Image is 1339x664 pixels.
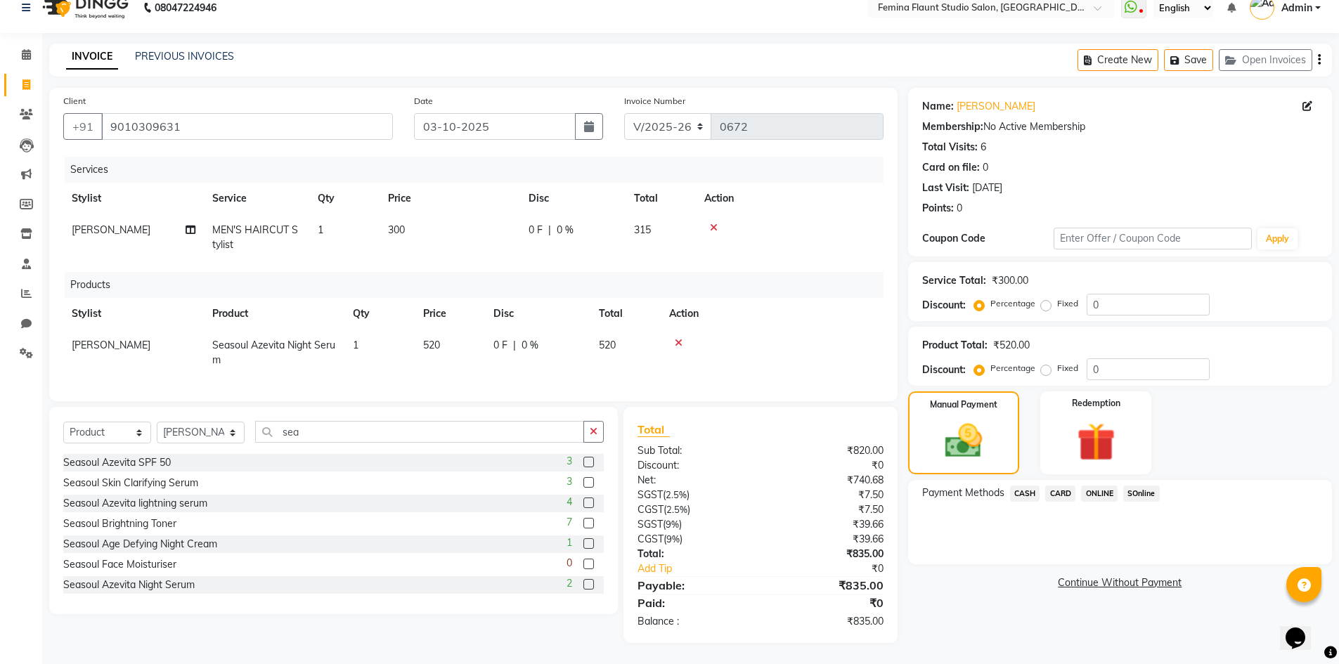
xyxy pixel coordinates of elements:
th: Stylist [63,183,204,214]
th: Disc [485,298,590,330]
div: Name: [922,99,954,114]
span: 1 [567,535,572,550]
button: +91 [63,113,103,140]
label: Percentage [990,297,1035,310]
label: Manual Payment [930,398,997,411]
div: Net: [627,473,761,488]
div: ₹835.00 [761,547,894,561]
span: 520 [599,339,616,351]
th: Action [661,298,884,330]
div: Card on file: [922,160,980,175]
div: 0 [957,201,962,216]
label: Percentage [990,362,1035,375]
label: Date [414,95,433,108]
th: Qty [309,183,380,214]
span: MEN'S HAIRCUT Stylist [212,223,298,251]
div: Paid: [627,594,761,611]
button: Save [1164,49,1213,71]
th: Price [380,183,520,214]
span: 300 [388,223,405,236]
div: 6 [981,140,986,155]
a: Add Tip [627,561,782,576]
div: Discount: [922,298,966,313]
span: CGST [638,533,664,545]
input: Search by Name/Mobile/Email/Code [101,113,393,140]
label: Fixed [1057,297,1078,310]
span: SGST [638,518,663,530]
div: Balance : [627,614,761,629]
span: 9% [666,519,679,530]
span: CGST [638,503,664,516]
div: ₹7.50 [761,488,894,502]
th: Total [626,183,696,214]
button: Create New [1078,49,1158,71]
span: [PERSON_NAME] [72,223,150,236]
span: 2.5% [666,489,687,500]
div: ₹39.66 [761,532,894,547]
div: ₹520.00 [993,338,1030,353]
div: ( ) [627,532,761,547]
span: 0 F [493,338,507,353]
span: CASH [1010,486,1040,502]
div: ₹7.50 [761,502,894,517]
button: Apply [1257,228,1298,249]
div: Services [65,157,894,183]
th: Action [696,183,884,214]
div: 0 [983,160,988,175]
span: SGST [638,488,663,501]
span: 7 [567,515,572,530]
span: 4 [567,495,572,509]
div: Discount: [627,458,761,473]
div: Membership: [922,119,983,134]
div: ( ) [627,488,761,502]
div: Seasoul Brightning Toner [63,516,176,531]
div: Discount: [922,363,966,377]
a: [PERSON_NAME] [957,99,1035,114]
div: Seasoul Skin Clarifying Serum [63,476,198,490]
span: 0 [567,556,572,571]
th: Total [590,298,661,330]
span: CARD [1045,486,1075,502]
span: 0 % [522,338,538,353]
span: Seasoul Azevita Night Serum [212,339,335,366]
a: PREVIOUS INVOICES [135,50,234,63]
th: Service [204,183,309,214]
div: ₹835.00 [761,614,894,629]
div: ₹0 [761,458,894,473]
iframe: chat widget [1280,608,1325,650]
a: INVOICE [66,44,118,70]
a: Continue Without Payment [911,575,1329,590]
div: ₹0 [783,561,894,576]
span: Total [638,422,670,437]
th: Price [415,298,485,330]
span: 9% [666,533,680,545]
span: 3 [567,454,572,469]
span: 0 % [557,223,574,237]
span: 2.5% [666,504,687,515]
label: Redemption [1072,397,1120,410]
div: ₹740.68 [761,473,894,488]
div: Product Total: [922,338,988,353]
span: 2 [567,576,572,591]
div: Seasoul Azevita SPF 50 [63,455,171,470]
div: Total: [627,547,761,561]
th: Stylist [63,298,204,330]
div: Products [65,272,894,298]
div: ₹835.00 [761,577,894,594]
label: Fixed [1057,362,1078,375]
div: [DATE] [972,181,1002,195]
span: | [513,338,516,353]
label: Client [63,95,86,108]
div: Last Visit: [922,181,969,195]
span: ONLINE [1081,486,1118,502]
img: _gift.svg [1065,418,1127,466]
div: Points: [922,201,954,216]
span: Payment Methods [922,486,1004,500]
img: _cash.svg [933,419,994,462]
div: ( ) [627,517,761,532]
span: 0 F [529,223,543,237]
div: ₹820.00 [761,443,894,458]
div: Service Total: [922,273,986,288]
span: 520 [423,339,440,351]
th: Qty [344,298,415,330]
